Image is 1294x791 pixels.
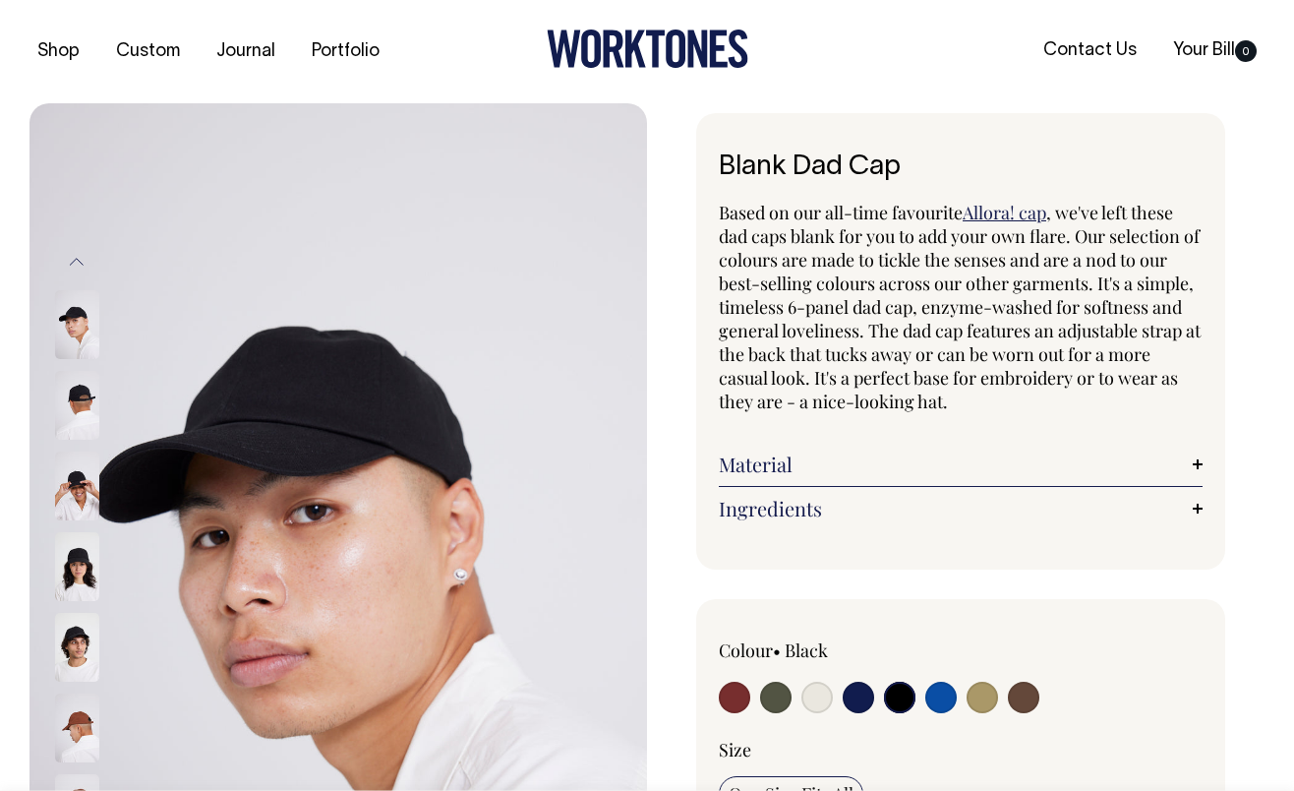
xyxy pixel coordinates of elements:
[719,152,1203,183] h1: Blank Dad Cap
[55,532,99,601] img: black
[785,639,828,662] label: Black
[108,35,188,68] a: Custom
[719,453,1203,476] a: Material
[773,639,781,662] span: •
[719,497,1203,520] a: Ingredients
[62,240,91,284] button: Previous
[304,35,387,68] a: Portfolio
[1035,34,1145,67] a: Contact Us
[55,452,99,520] img: black
[55,371,99,440] img: black
[55,290,99,359] img: black
[55,694,99,762] img: chocolate
[719,738,1203,761] div: Size
[29,35,88,68] a: Shop
[208,35,283,68] a: Journal
[1165,34,1265,67] a: Your Bill0
[55,613,99,682] img: black
[719,201,1201,413] span: , we've left these dad caps blank for you to add your own flare. Our selection of colours are mad...
[719,201,963,224] span: Based on our all-time favourite
[1235,40,1257,62] span: 0
[963,201,1046,224] a: Allora! cap
[719,639,912,662] div: Colour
